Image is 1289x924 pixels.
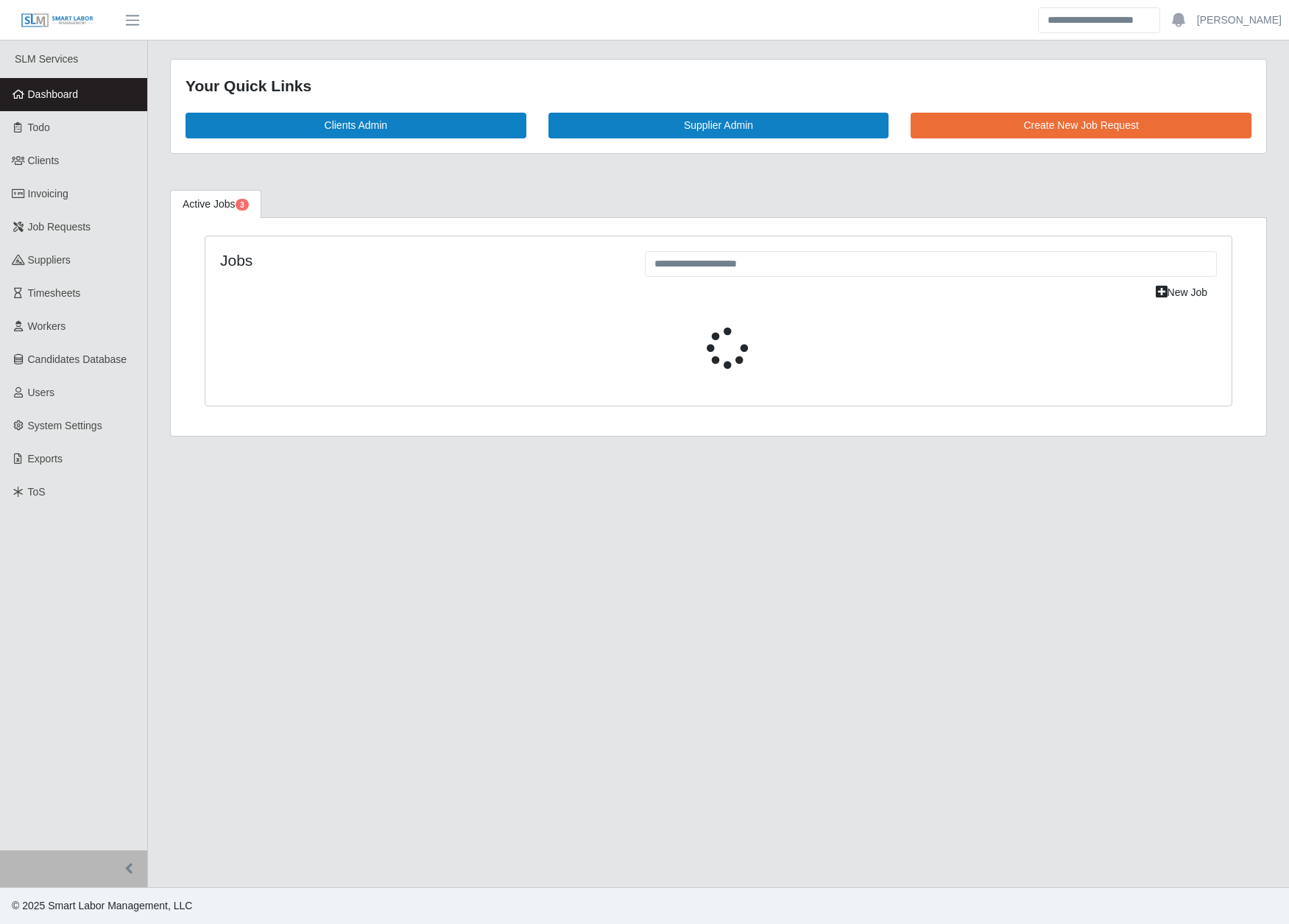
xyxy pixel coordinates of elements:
[548,113,889,138] a: Supplier Admin
[28,486,46,498] span: ToS
[28,88,79,100] span: Dashboard
[28,353,127,365] span: Candidates Database
[28,121,50,133] span: Todo
[1038,7,1160,33] input: Search
[28,320,66,332] span: Workers
[28,453,63,465] span: Exports
[28,188,68,200] span: Invoicing
[28,387,55,398] span: Users
[28,254,71,266] span: Suppliers
[15,53,78,65] span: SLM Services
[28,287,81,299] span: Timesheets
[12,900,192,911] span: © 2025 Smart Labor Management, LLC
[220,251,623,269] h4: Jobs
[21,13,94,29] img: SLM Logo
[28,221,91,233] span: Job Requests
[1146,280,1217,306] a: New Job
[911,113,1251,138] a: Create New Job Request
[28,420,102,431] span: System Settings
[236,199,249,211] span: Pending Jobs
[186,113,526,138] a: Clients Admin
[186,74,1251,98] div: Your Quick Links
[1197,13,1282,28] a: [PERSON_NAME]
[170,190,261,219] a: Active Jobs
[28,155,60,166] span: Clients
